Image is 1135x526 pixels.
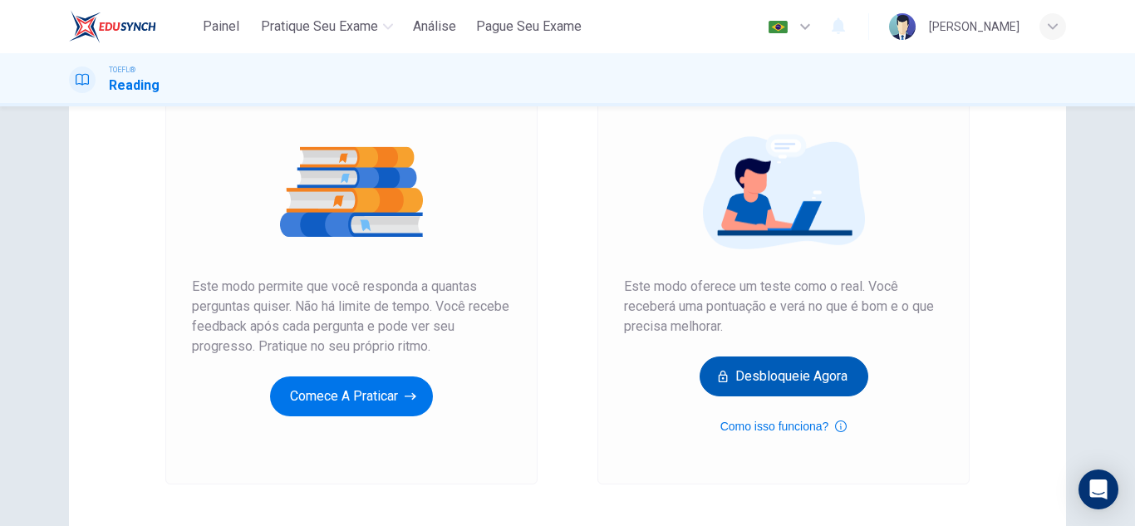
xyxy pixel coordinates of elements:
[476,17,582,37] span: Pague Seu Exame
[69,10,156,43] img: EduSynch logo
[203,17,239,37] span: Painel
[700,356,868,396] button: Desbloqueie agora
[720,416,848,436] button: Como isso funciona?
[889,13,916,40] img: Profile picture
[69,10,194,43] a: EduSynch logo
[469,12,588,42] button: Pague Seu Exame
[109,76,160,96] h1: Reading
[406,12,463,42] button: Análise
[194,12,248,42] button: Painel
[261,17,378,37] span: Pratique seu exame
[270,376,433,416] button: Comece a praticar
[109,64,135,76] span: TOEFL®
[768,21,789,33] img: pt
[413,17,456,37] span: Análise
[929,17,1020,37] div: [PERSON_NAME]
[192,277,511,356] span: Este modo permite que você responda a quantas perguntas quiser. Não há limite de tempo. Você rece...
[254,12,400,42] button: Pratique seu exame
[1078,469,1118,509] div: Open Intercom Messenger
[624,277,943,337] span: Este modo oferece um teste como o real. Você receberá uma pontuação e verá no que é bom e o que p...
